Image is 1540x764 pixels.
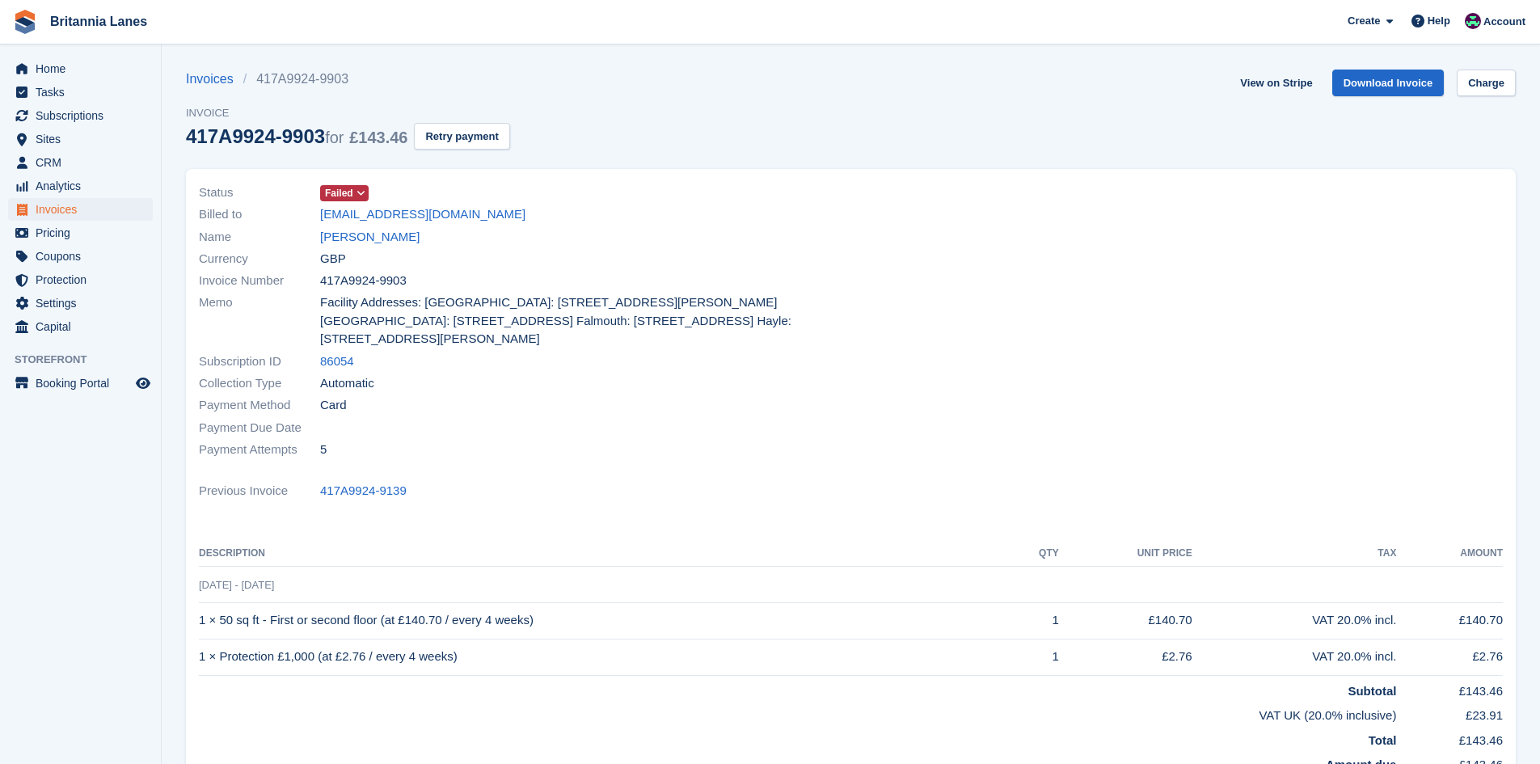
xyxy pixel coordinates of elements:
td: 1 × 50 sq ft - First or second floor (at £140.70 / every 4 weeks) [199,602,1010,639]
td: 1 [1010,639,1059,675]
a: menu [8,268,153,291]
th: Description [199,541,1010,567]
span: Subscription ID [199,352,320,371]
a: menu [8,222,153,244]
a: menu [8,104,153,127]
a: Invoices [186,70,243,89]
span: 5 [320,441,327,459]
button: Retry payment [414,123,509,150]
a: menu [8,81,153,103]
span: Help [1428,13,1450,29]
span: Collection Type [199,374,320,393]
a: menu [8,198,153,221]
span: Memo [199,293,320,348]
th: Unit Price [1059,541,1192,567]
a: [PERSON_NAME] [320,228,420,247]
span: Invoices [36,198,133,221]
td: £2.76 [1059,639,1192,675]
span: GBP [320,250,346,268]
span: Previous Invoice [199,482,320,500]
span: for [325,129,344,146]
span: Name [199,228,320,247]
span: Protection [36,268,133,291]
td: £143.46 [1396,725,1503,750]
nav: breadcrumbs [186,70,510,89]
td: 1 × Protection £1,000 (at £2.76 / every 4 weeks) [199,639,1010,675]
span: Payment Method [199,396,320,415]
span: Invoice Number [199,272,320,290]
td: 1 [1010,602,1059,639]
a: 417A9924-9139 [320,482,407,500]
a: [EMAIL_ADDRESS][DOMAIN_NAME] [320,205,525,224]
a: menu [8,151,153,174]
a: menu [8,372,153,395]
span: Currency [199,250,320,268]
span: Subscriptions [36,104,133,127]
span: £143.46 [349,129,407,146]
div: VAT 20.0% incl. [1192,648,1397,666]
span: Booking Portal [36,372,133,395]
span: Analytics [36,175,133,197]
a: Download Invoice [1332,70,1445,96]
span: Settings [36,292,133,314]
span: Pricing [36,222,133,244]
td: £140.70 [1396,602,1503,639]
span: 417A9924-9903 [320,272,407,290]
td: £140.70 [1059,602,1192,639]
span: [DATE] - [DATE] [199,579,274,591]
a: Preview store [133,374,153,393]
img: Kirsty Miles [1465,13,1481,29]
span: Account [1483,14,1525,30]
th: Amount [1396,541,1503,567]
span: Storefront [15,352,161,368]
span: CRM [36,151,133,174]
span: Status [199,184,320,202]
span: Capital [36,315,133,338]
td: £23.91 [1396,700,1503,725]
span: Payment Attempts [199,441,320,459]
div: VAT 20.0% incl. [1192,611,1397,630]
span: Facility Addresses: [GEOGRAPHIC_DATA]: [STREET_ADDRESS][PERSON_NAME] [GEOGRAPHIC_DATA]: [STREET_A... [320,293,842,348]
span: Invoice [186,105,510,121]
td: £143.46 [1396,675,1503,700]
a: menu [8,292,153,314]
span: Payment Due Date [199,419,320,437]
a: menu [8,57,153,80]
div: 417A9924-9903 [186,125,407,147]
span: Automatic [320,374,374,393]
a: menu [8,315,153,338]
span: Failed [325,186,353,200]
th: Tax [1192,541,1397,567]
strong: Subtotal [1348,684,1396,698]
a: menu [8,128,153,150]
span: Home [36,57,133,80]
a: 86054 [320,352,354,371]
span: Billed to [199,205,320,224]
a: View on Stripe [1234,70,1318,96]
a: Failed [320,184,369,202]
span: Coupons [36,245,133,268]
strong: Total [1369,733,1397,747]
span: Tasks [36,81,133,103]
th: QTY [1010,541,1059,567]
a: Charge [1457,70,1516,96]
td: £2.76 [1396,639,1503,675]
span: Create [1348,13,1380,29]
a: menu [8,175,153,197]
a: menu [8,245,153,268]
span: Sites [36,128,133,150]
span: Card [320,396,347,415]
a: Britannia Lanes [44,8,154,35]
img: stora-icon-8386f47178a22dfd0bd8f6a31ec36ba5ce8667c1dd55bd0f319d3a0aa187defe.svg [13,10,37,34]
td: VAT UK (20.0% inclusive) [199,700,1396,725]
